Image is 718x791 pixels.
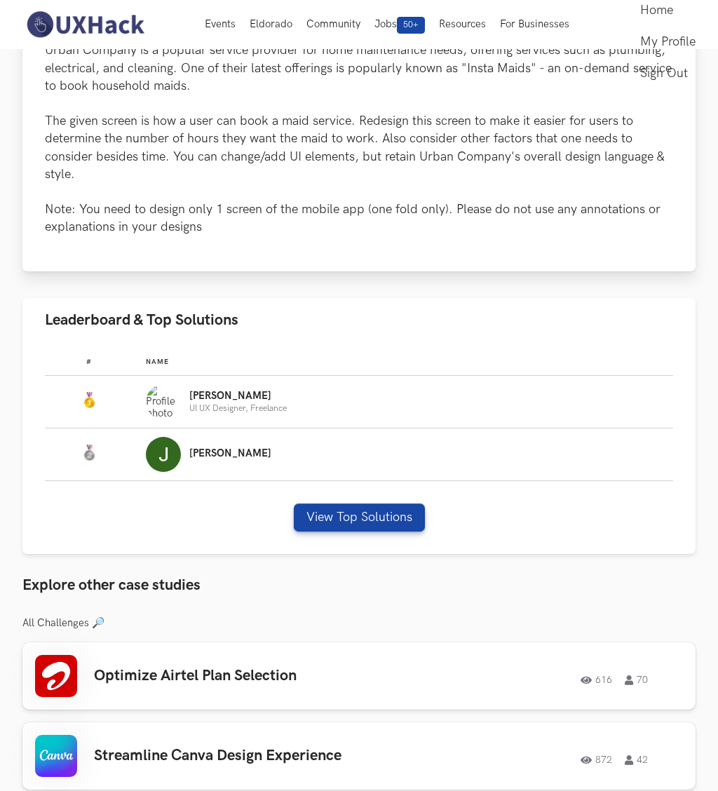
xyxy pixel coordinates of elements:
span: 872 [581,755,612,765]
img: Profile photo [146,437,181,472]
span: Name [146,358,169,366]
a: Optimize Airtel Plan Selection61670 [22,642,696,710]
button: Leaderboard & Top Solutions [22,298,696,342]
table: Leaderboard [45,346,673,481]
p: [PERSON_NAME] [189,391,287,402]
img: UXHack-logo.png [22,10,147,39]
h3: Optimize Airtel Plan Selection [94,667,380,685]
a: Streamline Canva Design Experience87242 [22,722,696,790]
p: UI UX Designer, Freelance [189,404,287,413]
button: View Top Solutions [294,503,425,532]
span: 70 [625,675,648,685]
img: Silver Medal [81,445,97,461]
div: Leaderboard & Top Solutions [22,342,696,554]
span: Leaderboard & Top Solutions [45,311,238,330]
p: Urban Company is a popular service provider for home maintenance needs, offering services such as... [45,41,673,236]
span: 616 [581,675,612,685]
span: # [86,358,92,366]
h3: Streamline Canva Design Experience [94,747,380,765]
h3: Explore other case studies [22,576,696,595]
a: My Profile [640,26,696,58]
img: Profile photo [146,384,181,419]
img: Gold Medal [81,392,97,409]
span: 42 [625,755,648,765]
p: [PERSON_NAME] [189,448,271,459]
a: Sign Out [640,58,696,89]
h3: All Challenges 🔎 [22,617,696,630]
span: 50+ [397,17,425,34]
